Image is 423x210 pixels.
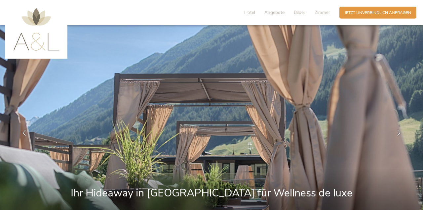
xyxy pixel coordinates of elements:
span: Angebote [264,9,285,16]
span: Hotel [244,9,255,16]
img: AMONTI & LUNARIS Wellnessresort [13,8,59,51]
span: Zimmer [315,9,330,16]
span: Bilder [294,9,305,16]
span: Jetzt unverbindlich anfragen [345,10,411,16]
